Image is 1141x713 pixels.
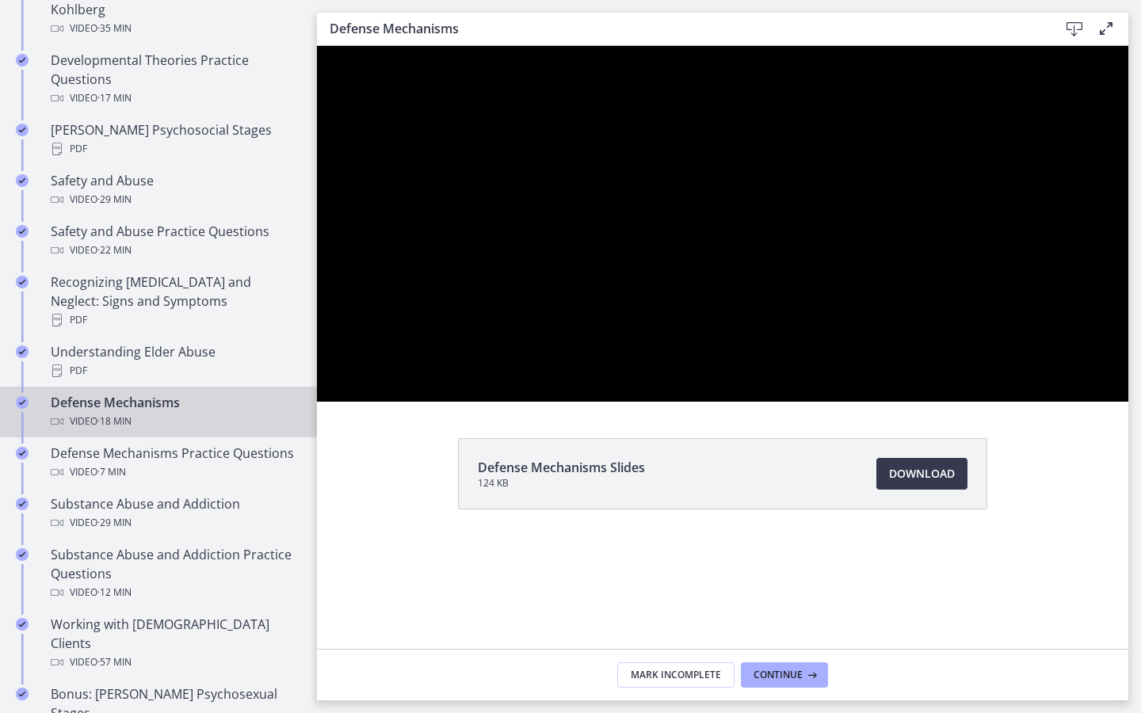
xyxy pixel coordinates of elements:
div: PDF [51,311,298,330]
span: · 29 min [97,513,132,532]
div: Recognizing [MEDICAL_DATA] and Neglect: Signs and Symptoms [51,273,298,330]
i: Completed [16,396,29,409]
div: Working with [DEMOGRAPHIC_DATA] Clients [51,615,298,672]
h3: Defense Mechanisms [330,19,1033,38]
div: Video [51,19,298,38]
span: · 29 min [97,190,132,209]
div: Video [51,583,298,602]
i: Completed [16,225,29,238]
div: Substance Abuse and Addiction Practice Questions [51,545,298,602]
i: Completed [16,276,29,288]
button: Continue [741,662,828,688]
i: Completed [16,548,29,561]
span: · 12 min [97,583,132,602]
div: [PERSON_NAME] Psychosocial Stages [51,120,298,158]
div: Defense Mechanisms [51,393,298,431]
i: Completed [16,498,29,510]
span: · 57 min [97,653,132,672]
i: Completed [16,174,29,187]
button: Mark Incomplete [617,662,735,688]
div: Understanding Elder Abuse [51,342,298,380]
span: · 17 min [97,89,132,108]
span: · 18 min [97,412,132,431]
span: · 35 min [97,19,132,38]
iframe: Video Lesson [317,46,1128,402]
div: Video [51,89,298,108]
span: Defense Mechanisms Slides [478,458,645,477]
i: Completed [16,618,29,631]
div: Safety and Abuse Practice Questions [51,222,298,260]
div: Video [51,241,298,260]
div: Safety and Abuse [51,171,298,209]
div: Video [51,513,298,532]
i: Completed [16,124,29,136]
span: · 22 min [97,241,132,260]
div: Video [51,412,298,431]
span: 124 KB [478,477,645,490]
div: Developmental Theories Practice Questions [51,51,298,108]
div: Defense Mechanisms Practice Questions [51,444,298,482]
div: PDF [51,361,298,380]
div: Video [51,653,298,672]
span: Download [889,464,955,483]
span: Mark Incomplete [631,669,721,681]
i: Completed [16,345,29,358]
i: Completed [16,688,29,700]
span: Continue [754,669,803,681]
i: Completed [16,54,29,67]
div: Video [51,463,298,482]
div: PDF [51,139,298,158]
span: · 7 min [97,463,126,482]
i: Completed [16,447,29,459]
div: Video [51,190,298,209]
a: Download [876,458,967,490]
div: Substance Abuse and Addiction [51,494,298,532]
